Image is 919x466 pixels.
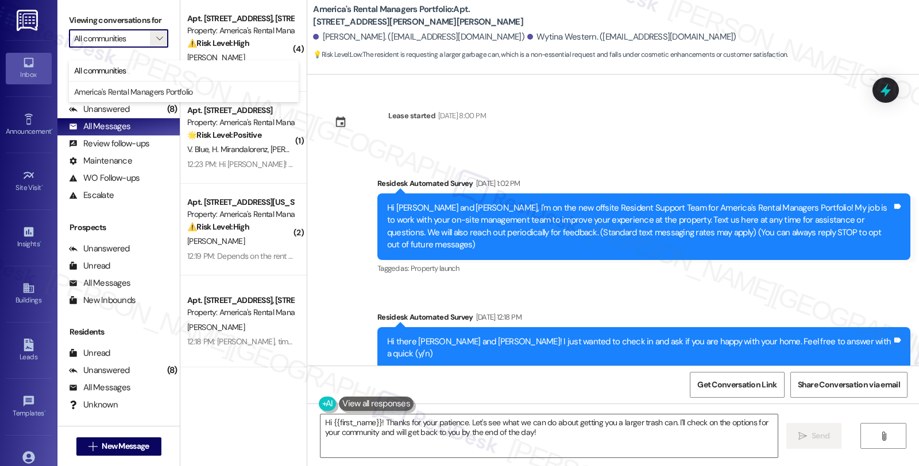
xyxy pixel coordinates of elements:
[187,322,245,332] span: [PERSON_NAME]
[187,251,383,261] div: 12:19 PM: Depends on the rent increase and additional fees
[40,238,41,246] span: •
[69,172,140,184] div: WO Follow-ups
[187,25,294,37] div: Property: America's Rental Managers Portfolio
[411,263,459,273] span: Property launch
[88,442,97,451] i: 
[156,34,163,43] i: 
[187,52,245,63] span: [PERSON_NAME]
[187,104,294,116] div: Apt. [STREET_ADDRESS]
[187,222,249,232] strong: ⚠️ Risk Level: High
[41,182,43,190] span: •
[377,177,910,193] div: Residesk Automated Survey
[69,11,168,29] label: Viewing conversations for
[313,31,524,43] div: [PERSON_NAME]. ([EMAIL_ADDRESS][DOMAIN_NAME])
[69,260,110,272] div: Unread
[69,243,130,255] div: Unanswered
[102,440,149,452] span: New Message
[187,196,294,208] div: Apt. [STREET_ADDRESS][US_STATE], [STREET_ADDRESS][US_STATE]
[69,121,130,133] div: All Messages
[786,423,842,449] button: Send
[212,144,271,154] span: H. Mirandalorenz
[69,399,118,411] div: Unknown
[313,50,361,59] strong: 💡 Risk Level: Low
[44,407,46,415] span: •
[387,202,892,251] div: Hi [PERSON_NAME] and [PERSON_NAME], I'm on the new offsite Resident Support Team for America's Re...
[377,311,910,327] div: Residesk Automated Survey
[313,3,543,28] b: America's Rental Managers Portfolio: Apt. [STREET_ADDRESS][PERSON_NAME][PERSON_NAME]
[6,391,52,422] a: Templates •
[187,236,245,246] span: [PERSON_NAME]
[798,379,900,391] span: Share Conversation via email
[690,372,784,398] button: Get Conversation Link
[74,29,150,48] input: All communities
[74,65,126,76] span: All communities
[187,294,294,306] div: Apt. [STREET_ADDRESS], [STREET_ADDRESS]
[69,138,149,150] div: Review follow-ups
[313,49,787,61] span: : The resident is requesting a larger garbage can, which is a non-essential request and falls und...
[69,347,110,359] div: Unread
[6,166,52,197] a: Site Visit •
[6,53,52,84] a: Inbox
[69,103,130,115] div: Unanswered
[473,177,520,189] div: [DATE] 1:02 PM
[812,430,829,442] span: Send
[6,335,52,366] a: Leads
[17,10,40,31] img: ResiDesk Logo
[6,222,52,253] a: Insights •
[187,116,294,129] div: Property: America's Rental Managers Portfolio
[527,31,736,43] div: Wytina Western. ([EMAIL_ADDRESS][DOMAIN_NAME])
[321,414,778,457] textarea: Hi {{first_name}}! Thanks for your patience. Let's see what we can do about getting you a larger ...
[57,326,180,338] div: Residents
[69,277,130,289] div: All Messages
[74,86,193,98] span: America's Rental Managers Portfolio
[76,437,161,456] button: New Message
[187,208,294,220] div: Property: America's Rental Managers Portfolio
[187,144,212,154] span: V. Blue
[271,144,388,154] span: [PERSON_NAME] [PERSON_NAME]
[187,306,294,319] div: Property: America's Rental Managers Portfolio
[164,100,180,118] div: (8)
[435,110,486,122] div: [DATE] 8:00 PM
[879,432,888,441] i: 
[377,260,910,277] div: Tagged as:
[57,222,180,234] div: Prospects
[69,294,136,306] div: New Inbounds
[798,432,807,441] i: 
[187,130,261,140] strong: 🌟 Risk Level: Positive
[164,362,180,379] div: (8)
[473,311,522,323] div: [DATE] 12:18 PM
[388,110,435,122] div: Lease started
[387,336,892,360] div: Hi there [PERSON_NAME] and [PERSON_NAME]! I just wanted to check in and ask if you are happy with...
[6,278,52,309] a: Buildings
[790,372,908,398] button: Share Conversation via email
[187,38,249,48] strong: ⚠️ Risk Level: High
[51,126,53,134] span: •
[69,155,132,167] div: Maintenance
[69,364,130,376] div: Unanswered
[69,189,114,201] div: Escalate
[69,382,130,394] div: All Messages
[57,65,180,77] div: Prospects + Residents
[187,159,682,169] div: 12:23 PM: Hi [PERSON_NAME]! Please let us know the conditions in case of renewal, do you have any...
[187,13,294,25] div: Apt. [STREET_ADDRESS], [STREET_ADDRESS]
[697,379,777,391] span: Get Conversation Link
